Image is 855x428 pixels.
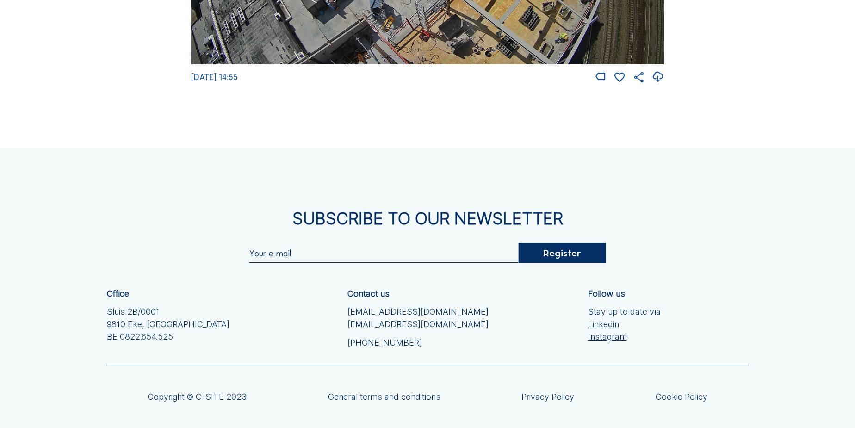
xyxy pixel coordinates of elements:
a: Cookie Policy [656,393,707,401]
div: Subscribe to our newsletter [107,210,748,227]
a: [PHONE_NUMBER] [347,336,489,349]
a: Linkedin [588,318,661,330]
div: Stay up to date via [588,305,661,343]
div: Copyright © C-SITE 2023 [148,393,247,401]
div: Sluis 2B/0001 9810 Eke, [GEOGRAPHIC_DATA] BE 0822.654.525 [107,305,229,343]
a: General terms and conditions [328,393,440,401]
span: [DATE] 14:55 [191,72,238,82]
input: Your e-mail [249,248,519,259]
a: [EMAIL_ADDRESS][DOMAIN_NAME] [347,318,489,330]
a: Instagram [588,330,661,343]
div: Contact us [347,290,390,298]
a: [EMAIL_ADDRESS][DOMAIN_NAME] [347,305,489,318]
div: Follow us [588,290,625,298]
a: Privacy Policy [521,393,574,401]
div: Office [107,290,129,298]
div: Register [519,243,606,263]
